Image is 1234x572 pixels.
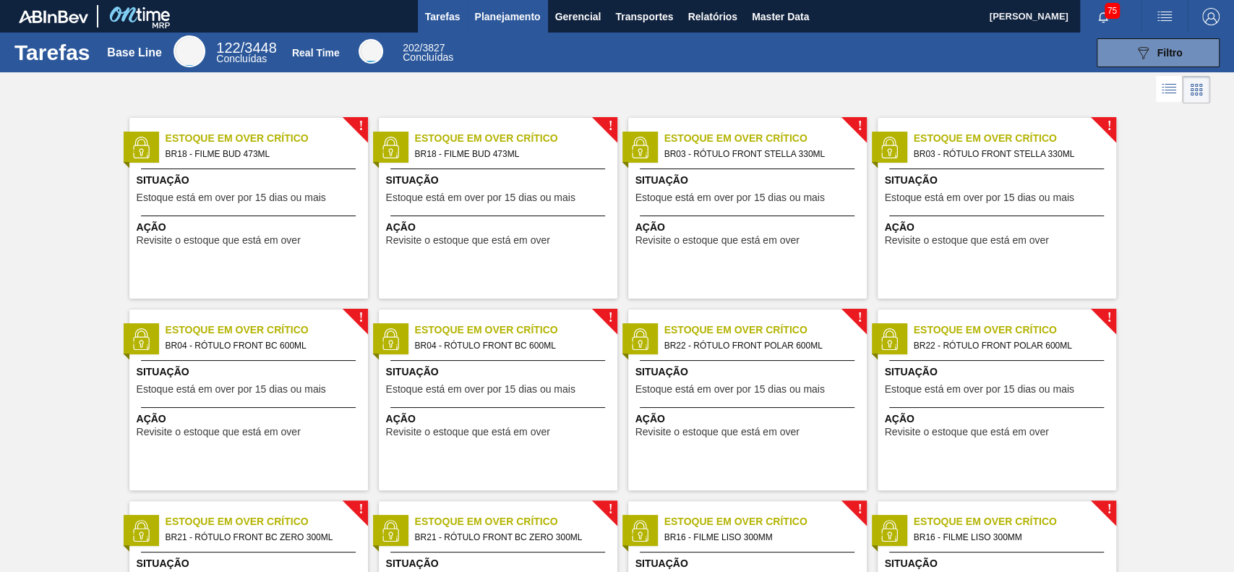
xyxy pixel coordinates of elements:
span: Estoque em Over Crítico [415,514,617,529]
span: ! [359,504,363,515]
span: Estoque está em over por 15 dias ou mais [885,384,1074,395]
span: Situação [885,556,1113,571]
span: 122 [216,40,240,56]
span: Ação [386,411,614,427]
span: 75 [1105,3,1120,19]
span: Estoque em Over Crítico [166,323,368,338]
img: status [629,137,651,158]
span: Estoque está em over por 15 dias ou mais [386,192,575,203]
span: BR18 - FILME BUD 473ML [415,146,606,162]
span: Situação [386,173,614,188]
span: Revisite o estoque que está em over [635,427,800,437]
span: Estoque em Over Crítico [415,131,617,146]
span: Situação [137,556,364,571]
span: ! [857,312,862,323]
span: Estoque em Over Crítico [914,131,1116,146]
div: Real Time [403,43,453,62]
span: Ação [885,220,1113,235]
img: Logout [1202,8,1220,25]
span: Estoque está em over por 15 dias ou mais [137,384,326,395]
span: Situação [386,364,614,380]
span: Estoque em Over Crítico [664,514,867,529]
span: ! [608,504,612,515]
span: Master Data [752,8,809,25]
div: Base Line [216,42,276,64]
div: Real Time [292,47,340,59]
img: status [878,137,900,158]
span: BR16 - FILME LISO 300MM [914,529,1105,545]
span: Ação [635,411,863,427]
span: Ação [386,220,614,235]
span: BR21 - RÓTULO FRONT BC ZERO 300ML [166,529,356,545]
span: Ação [137,411,364,427]
span: Ação [885,411,1113,427]
span: Revisite o estoque que está em over [885,235,1049,246]
button: Notificações [1080,7,1126,27]
img: status [130,137,152,158]
span: Estoque em Over Crítico [166,131,368,146]
span: Transportes [615,8,673,25]
span: ! [359,121,363,132]
span: Revisite o estoque que está em over [137,427,301,437]
span: ! [608,121,612,132]
span: Situação [635,556,863,571]
span: BR21 - RÓTULO FRONT BC ZERO 300ML [415,529,606,545]
span: Estoque em Over Crítico [664,131,867,146]
span: Situação [137,364,364,380]
span: Situação [137,173,364,188]
span: ! [359,312,363,323]
span: Estoque está em over por 15 dias ou mais [885,192,1074,203]
span: / 3448 [216,40,276,56]
span: Situação [885,364,1113,380]
span: Tarefas [425,8,460,25]
img: userActions [1156,8,1173,25]
span: Ação [137,220,364,235]
img: status [629,328,651,350]
span: Situação [386,556,614,571]
span: ! [857,121,862,132]
img: status [878,328,900,350]
span: BR22 - RÓTULO FRONT POLAR 600ML [664,338,855,354]
span: ! [1107,504,1111,515]
span: Revisite o estoque que está em over [386,235,550,246]
img: status [130,520,152,542]
span: Revisite o estoque que está em over [635,235,800,246]
div: Base Line [107,46,162,59]
span: Estoque está em over por 15 dias ou mais [635,192,825,203]
div: Base Line [173,35,205,67]
span: ! [857,504,862,515]
span: BR18 - FILME BUD 473ML [166,146,356,162]
span: Estoque está em over por 15 dias ou mais [635,384,825,395]
span: BR03 - RÓTULO FRONT STELLA 330ML [914,146,1105,162]
span: Concluídas [216,53,267,64]
span: Estoque está em over por 15 dias ou mais [386,384,575,395]
span: Estoque em Over Crítico [664,323,867,338]
span: Estoque em Over Crítico [166,514,368,529]
div: Visão em Cards [1183,76,1210,103]
span: Estoque em Over Crítico [914,323,1116,338]
span: BR22 - RÓTULO FRONT POLAR 600ML [914,338,1105,354]
span: / 3827 [403,42,445,54]
div: Visão em Lista [1156,76,1183,103]
div: Real Time [359,39,383,64]
span: Filtro [1157,47,1183,59]
span: Situação [635,364,863,380]
span: Estoque em Over Crítico [914,514,1116,529]
span: Estoque em Over Crítico [415,323,617,338]
span: ! [608,312,612,323]
img: status [878,520,900,542]
span: Concluídas [403,51,453,63]
img: status [380,328,401,350]
span: 202 [403,42,419,54]
span: BR16 - FILME LISO 300MM [664,529,855,545]
span: Gerencial [555,8,601,25]
img: status [380,137,401,158]
span: Revisite o estoque que está em over [386,427,550,437]
span: Revisite o estoque que está em over [137,235,301,246]
span: Relatórios [687,8,737,25]
button: Filtro [1097,38,1220,67]
span: BR03 - RÓTULO FRONT STELLA 330ML [664,146,855,162]
h1: Tarefas [14,44,90,61]
img: status [380,520,401,542]
span: Situação [635,173,863,188]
